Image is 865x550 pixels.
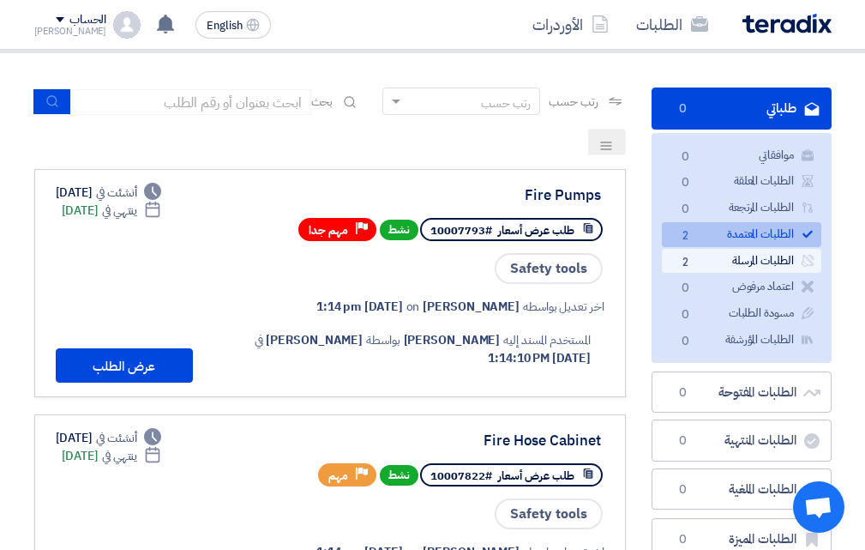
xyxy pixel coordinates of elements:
[662,169,821,194] a: الطلبات المعلقة
[430,468,492,484] span: #10007822
[404,331,501,349] span: [PERSON_NAME]
[366,331,399,349] span: بواسطة
[662,275,821,299] a: اعتماد مرفوض
[495,253,603,284] span: Safety tools
[673,384,694,402] span: 0
[662,196,821,221] a: الطلبات المرتجعة
[495,499,603,529] span: Safety tools
[662,249,821,274] a: الطلبات المرسلة
[62,447,162,465] div: [DATE]
[56,184,162,202] div: [DATE]
[481,94,531,112] div: رتب حسب
[519,4,622,45] a: الأوردرات
[673,481,694,499] span: 0
[423,298,520,316] span: [PERSON_NAME]
[676,280,696,298] span: 0
[56,348,193,383] button: عرض الطلب
[676,254,696,272] span: 2
[96,429,137,447] span: أنشئت في
[676,201,696,219] span: 0
[69,13,106,27] div: الحساب
[523,298,604,316] span: اخر تعديل بواسطه
[652,372,832,414] a: الطلبات المفتوحة0
[676,333,696,351] span: 0
[793,481,844,533] div: Open chat
[662,328,821,353] a: الطلبات المؤرشفة
[673,432,694,450] span: 0
[662,301,821,326] a: مسودة الطلبات
[102,202,137,220] span: ينتهي في
[673,531,694,548] span: 0
[258,433,601,449] div: Fire Hose Cabinet
[316,298,403,316] span: [DATE] 1:14 pm
[328,468,348,484] span: مهم
[96,184,137,202] span: أنشئت في
[622,4,722,45] a: الطلبات
[430,222,492,239] span: #10007793
[503,331,590,349] span: المستخدم المسند إليه
[380,220,418,240] span: نشط
[549,93,598,111] span: رتب حسب
[498,222,574,239] span: طلب عرض أسعار
[676,174,696,192] span: 0
[309,222,348,239] span: مهم جدا
[207,20,243,32] span: English
[742,14,832,33] img: Teradix logo
[652,88,832,130] a: طلباتي0
[56,429,162,447] div: [DATE]
[71,89,311,115] input: ابحث بعنوان أو رقم الطلب
[34,27,107,36] div: [PERSON_NAME]
[113,11,141,39] img: profile_test.png
[258,188,601,203] div: Fire Pumps
[255,331,263,349] span: في
[652,420,832,462] a: الطلبات المنتهية0
[673,100,694,118] span: 0
[662,222,821,247] a: الطلبات المعتمدة
[488,349,590,367] span: [DATE] 1:14:10 PM
[266,331,363,349] span: [PERSON_NAME]
[676,148,696,166] span: 0
[195,11,271,39] button: English
[406,298,420,316] span: on
[311,93,333,111] span: بحث
[62,202,162,220] div: [DATE]
[676,227,696,245] span: 2
[102,447,137,465] span: ينتهي في
[652,468,832,511] a: الطلبات الملغية0
[662,143,821,168] a: موافقاتي
[676,306,696,324] span: 0
[498,468,574,484] span: طلب عرض أسعار
[380,465,418,486] span: نشط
